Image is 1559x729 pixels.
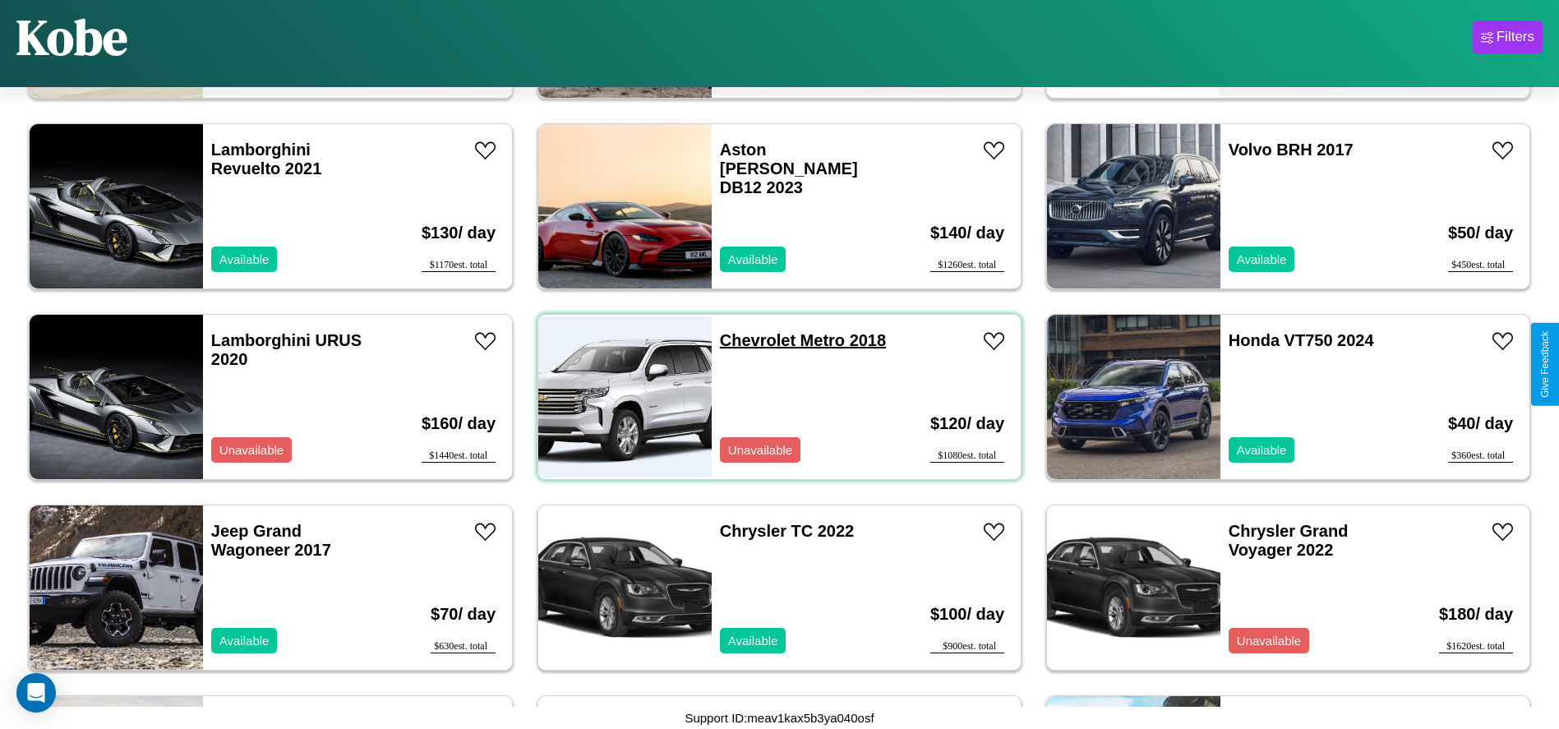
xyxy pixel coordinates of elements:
h3: $ 140 / day [930,207,1004,259]
p: Unavailable [1237,630,1301,652]
p: Available [728,630,778,652]
h3: $ 100 / day [930,588,1004,640]
h3: $ 40 / day [1448,398,1513,450]
p: Available [1237,248,1287,270]
a: Lamborghini URUS 2020 [211,331,362,368]
div: $ 1080 est. total [930,450,1004,463]
h3: $ 130 / day [422,207,496,259]
div: $ 900 est. total [930,640,1004,653]
a: Chrysler Grand Voyager 2022 [1229,522,1349,559]
h1: Kobe [16,3,127,71]
p: Available [728,248,778,270]
div: Filters [1497,29,1534,45]
p: Support ID: meav1kax5b3ya040osf [685,707,874,729]
h3: $ 180 / day [1439,588,1513,640]
div: $ 360 est. total [1448,450,1513,463]
a: Aston [PERSON_NAME] DB12 2023 [720,141,858,196]
h3: $ 160 / day [422,398,496,450]
div: $ 1620 est. total [1439,640,1513,653]
button: Filters [1473,21,1543,53]
div: $ 1170 est. total [422,259,496,272]
a: Volvo BRH 2017 [1229,141,1354,159]
p: Unavailable [219,439,284,461]
div: $ 1440 est. total [422,450,496,463]
h3: $ 120 / day [930,398,1004,450]
div: $ 1260 est. total [930,259,1004,272]
div: $ 450 est. total [1448,259,1513,272]
a: Honda VT750 2024 [1229,331,1374,349]
div: Give Feedback [1539,331,1551,398]
h3: $ 70 / day [431,588,496,640]
p: Available [219,630,270,652]
h3: $ 50 / day [1448,207,1513,259]
a: Chevrolet Metro 2018 [720,331,886,349]
a: Chrysler TC 2022 [720,522,854,540]
a: Lamborghini Revuelto 2021 [211,141,322,178]
div: $ 630 est. total [431,640,496,653]
p: Available [219,248,270,270]
p: Available [1237,439,1287,461]
div: Open Intercom Messenger [16,673,56,713]
a: Jeep Grand Wagoneer 2017 [211,522,331,559]
p: Unavailable [728,439,792,461]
